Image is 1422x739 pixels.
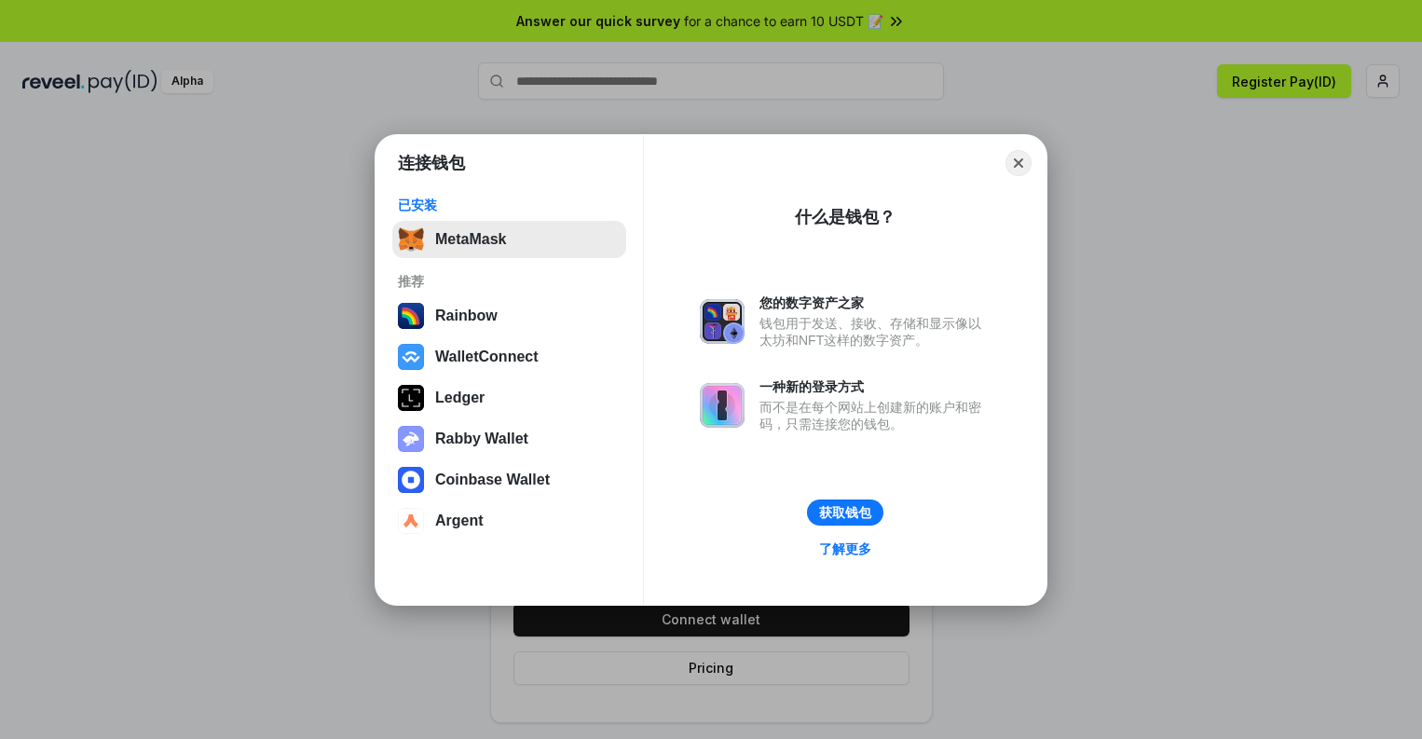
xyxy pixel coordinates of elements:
button: MetaMask [392,221,626,258]
div: Ledger [435,390,485,406]
div: Rabby Wallet [435,431,528,447]
button: Coinbase Wallet [392,461,626,499]
img: svg+xml,%3Csvg%20width%3D%2228%22%20height%3D%2228%22%20viewBox%3D%220%200%2028%2028%22%20fill%3D... [398,344,424,370]
div: Rainbow [435,308,498,324]
img: svg+xml,%3Csvg%20width%3D%2228%22%20height%3D%2228%22%20viewBox%3D%220%200%2028%2028%22%20fill%3D... [398,508,424,534]
h1: 连接钱包 [398,152,465,174]
img: svg+xml,%3Csvg%20xmlns%3D%22http%3A%2F%2Fwww.w3.org%2F2000%2Fsvg%22%20width%3D%2228%22%20height%3... [398,385,424,411]
div: 钱包用于发送、接收、存储和显示像以太坊和NFT这样的数字资产。 [759,315,991,349]
div: MetaMask [435,231,506,248]
button: Rainbow [392,297,626,335]
button: Ledger [392,379,626,417]
div: 而不是在每个网站上创建新的账户和密码，只需连接您的钱包。 [759,399,991,432]
a: 了解更多 [808,537,882,561]
div: Coinbase Wallet [435,472,550,488]
div: 获取钱包 [819,504,871,521]
button: 获取钱包 [807,500,883,526]
div: 一种新的登录方式 [759,378,991,395]
div: 了解更多 [819,541,871,557]
button: Rabby Wallet [392,420,626,458]
div: 已安装 [398,197,621,213]
div: WalletConnect [435,349,539,365]
div: 推荐 [398,273,621,290]
img: svg+xml,%3Csvg%20fill%3D%22none%22%20height%3D%2233%22%20viewBox%3D%220%200%2035%2033%22%20width%... [398,226,424,253]
img: svg+xml,%3Csvg%20xmlns%3D%22http%3A%2F%2Fwww.w3.org%2F2000%2Fsvg%22%20fill%3D%22none%22%20viewBox... [700,299,745,344]
button: WalletConnect [392,338,626,376]
div: 您的数字资产之家 [759,294,991,311]
button: Close [1005,150,1032,176]
img: svg+xml,%3Csvg%20width%3D%2228%22%20height%3D%2228%22%20viewBox%3D%220%200%2028%2028%22%20fill%3D... [398,467,424,493]
img: svg+xml,%3Csvg%20width%3D%22120%22%20height%3D%22120%22%20viewBox%3D%220%200%20120%20120%22%20fil... [398,303,424,329]
img: svg+xml,%3Csvg%20xmlns%3D%22http%3A%2F%2Fwww.w3.org%2F2000%2Fsvg%22%20fill%3D%22none%22%20viewBox... [700,383,745,428]
div: 什么是钱包？ [795,206,896,228]
div: Argent [435,513,484,529]
button: Argent [392,502,626,540]
img: svg+xml,%3Csvg%20xmlns%3D%22http%3A%2F%2Fwww.w3.org%2F2000%2Fsvg%22%20fill%3D%22none%22%20viewBox... [398,426,424,452]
